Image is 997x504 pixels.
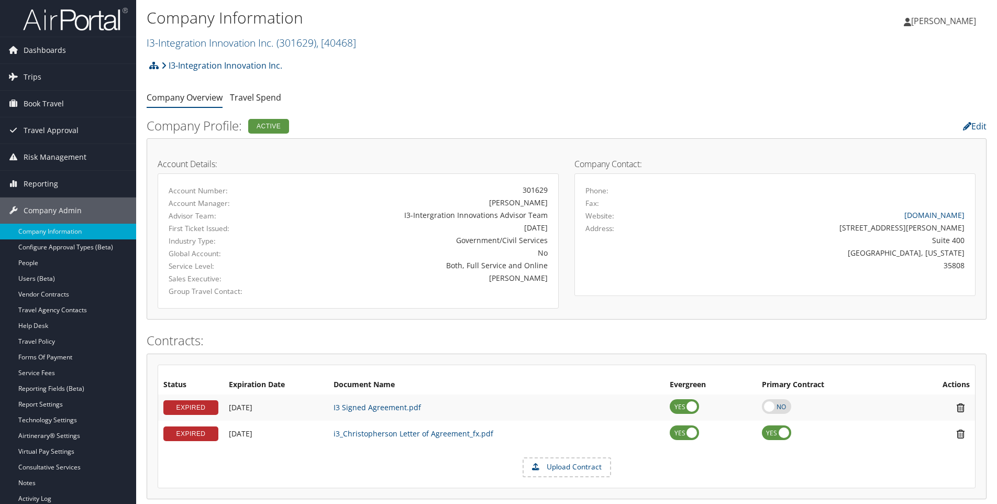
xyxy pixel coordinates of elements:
[585,223,614,234] label: Address:
[24,91,64,117] span: Book Travel
[664,376,757,395] th: Evergreen
[147,7,706,29] h1: Company Information
[169,286,284,297] label: Group Travel Contact:
[316,36,356,50] span: , [ 40468 ]
[24,198,82,224] span: Company Admin
[229,402,252,412] span: [DATE]
[951,429,970,440] i: Remove Contract
[904,210,965,220] a: [DOMAIN_NAME]
[901,376,975,395] th: Actions
[169,236,284,246] label: Industry Type:
[147,92,223,103] a: Company Overview
[24,117,79,144] span: Travel Approval
[300,210,548,221] div: I3-Intergration Innovations Advisor Team
[585,185,608,196] label: Phone:
[169,198,284,209] label: Account Manager:
[684,222,965,233] div: [STREET_ADDRESS][PERSON_NAME]
[169,273,284,284] label: Sales Executive:
[147,117,701,135] h2: Company Profile:
[24,144,86,170] span: Risk Management
[147,36,356,50] a: I3-Integration Innovation Inc.
[224,376,328,395] th: Expiration Date
[684,247,965,258] div: [GEOGRAPHIC_DATA], [US_STATE]
[169,185,284,196] label: Account Number:
[276,36,316,50] span: ( 301629 )
[163,426,218,441] div: EXPIRED
[951,402,970,413] i: Remove Contract
[300,222,548,233] div: [DATE]
[158,376,224,395] th: Status
[230,92,281,103] a: Travel Spend
[300,197,548,208] div: [PERSON_NAME]
[757,376,901,395] th: Primary Contract
[24,64,41,90] span: Trips
[169,223,284,234] label: First Ticket Issued:
[524,458,610,476] label: Upload Contract
[24,171,58,197] span: Reporting
[229,429,323,439] div: Add/Edit Date
[334,402,421,412] a: I3 Signed Agreement.pdf
[24,37,66,63] span: Dashboards
[23,7,128,31] img: airportal-logo.png
[574,160,976,168] h4: Company Contact:
[334,429,493,439] a: i3_Christopherson Letter of Agreement_fx.pdf
[163,400,218,415] div: EXPIRED
[158,160,559,168] h4: Account Details:
[328,376,664,395] th: Document Name
[229,403,323,412] div: Add/Edit Date
[300,260,548,271] div: Both, Full Service and Online
[300,184,548,195] div: 301629
[169,211,284,221] label: Advisor Team:
[300,235,548,246] div: Government/Civil Services
[300,272,548,283] div: [PERSON_NAME]
[585,198,599,209] label: Fax:
[169,261,284,271] label: Service Level:
[911,15,976,27] span: [PERSON_NAME]
[169,248,284,259] label: Global Account:
[161,55,282,76] a: I3-Integration Innovation Inc.
[300,247,548,258] div: No
[684,235,965,246] div: Suite 400
[147,332,987,349] h2: Contracts:
[585,211,614,221] label: Website:
[963,120,987,132] a: Edit
[229,429,252,439] span: [DATE]
[248,119,289,134] div: Active
[904,5,987,37] a: [PERSON_NAME]
[684,260,965,271] div: 35808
